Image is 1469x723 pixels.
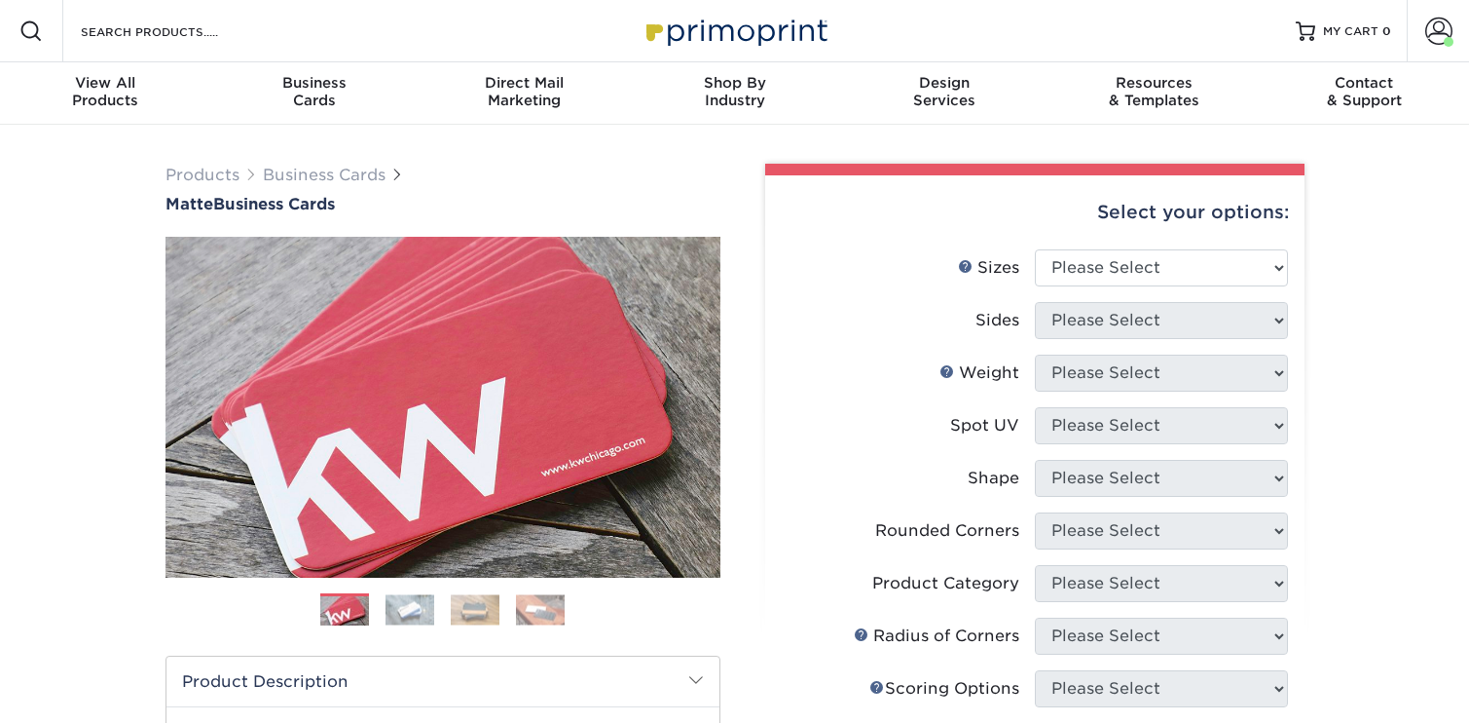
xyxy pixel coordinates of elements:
[1259,74,1469,109] div: & Support
[630,62,840,125] a: Shop ByIndustry
[958,256,1019,280] div: Sizes
[420,62,630,125] a: Direct MailMarketing
[638,10,832,52] img: Primoprint
[839,74,1049,92] span: Design
[1382,24,1391,38] span: 0
[854,625,1019,648] div: Radius of Corners
[839,74,1049,109] div: Services
[1259,62,1469,125] a: Contact& Support
[210,62,421,125] a: BusinessCards
[781,175,1289,249] div: Select your options:
[1323,23,1378,40] span: MY CART
[869,677,1019,701] div: Scoring Options
[165,195,720,213] a: MatteBusiness Cards
[1259,74,1469,92] span: Contact
[386,594,434,625] img: Business Cards 02
[975,309,1019,332] div: Sides
[263,166,386,184] a: Business Cards
[165,195,213,213] span: Matte
[1049,62,1260,125] a: Resources& Templates
[1049,74,1260,109] div: & Templates
[839,62,1049,125] a: DesignServices
[451,594,499,625] img: Business Cards 03
[939,361,1019,385] div: Weight
[872,572,1019,595] div: Product Category
[210,74,421,109] div: Cards
[165,166,239,184] a: Products
[875,519,1019,543] div: Rounded Corners
[1049,74,1260,92] span: Resources
[516,594,565,625] img: Business Cards 04
[210,74,421,92] span: Business
[166,657,719,706] h2: Product Description
[165,130,720,685] img: Matte 01
[79,19,269,43] input: SEARCH PRODUCTS.....
[320,587,369,635] img: Business Cards 01
[420,74,630,92] span: Direct Mail
[420,74,630,109] div: Marketing
[950,414,1019,438] div: Spot UV
[630,74,840,92] span: Shop By
[165,195,720,213] h1: Business Cards
[630,74,840,109] div: Industry
[968,467,1019,490] div: Shape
